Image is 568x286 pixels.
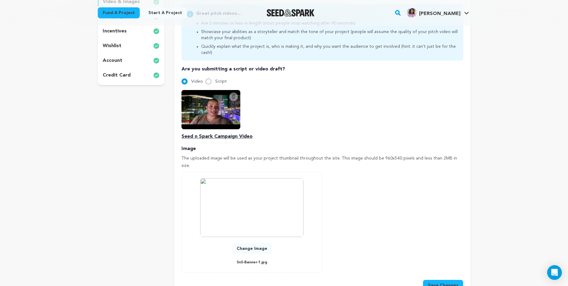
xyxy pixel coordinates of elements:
p: SnS-Banner-1.jpg [237,259,267,266]
button: Change Image [232,243,272,254]
p: wishlist [103,42,121,50]
p: Are you submitting a script or video draft? [181,66,463,73]
img: check-circle-full.svg [153,42,159,50]
div: Open Intercom Messenger [547,265,562,280]
p: Seed n Spark Campaign Video [181,133,463,140]
button: wishlist [98,41,165,51]
img: 162f4e2e35f23759.jpg [407,8,417,17]
span: Video [191,79,203,84]
p: The uploaded image will be used as your project thumbnail throughout the site. This image should ... [181,155,463,170]
img: check-circle-full.svg [153,28,159,35]
img: check-circle-full.svg [153,72,159,79]
a: Fund a project [98,7,140,18]
p: incentives [103,28,127,35]
p: Image [181,145,463,152]
p: credit card [103,72,131,79]
span: Script [215,79,227,84]
a: Start a project [143,7,187,18]
li: Showcase your abilities as a storyteller and match the tone of your project (people will assume t... [201,29,458,41]
span: [PERSON_NAME] [419,11,460,16]
a: Liz N.'s Profile [406,6,470,17]
button: incentives [98,26,165,36]
span: Liz N.'s Profile [406,6,470,19]
a: Seed&Spark Homepage [267,9,315,17]
li: Quickly explain what the project is, who is making it, and why you want the audience to get invol... [201,43,458,56]
img: Seed&Spark Logo Dark Mode [267,9,315,17]
button: credit card [98,70,165,80]
img: check-circle-full.svg [153,57,159,64]
button: account [98,56,165,66]
p: account [103,57,122,64]
div: Liz N.'s Profile [407,8,460,17]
